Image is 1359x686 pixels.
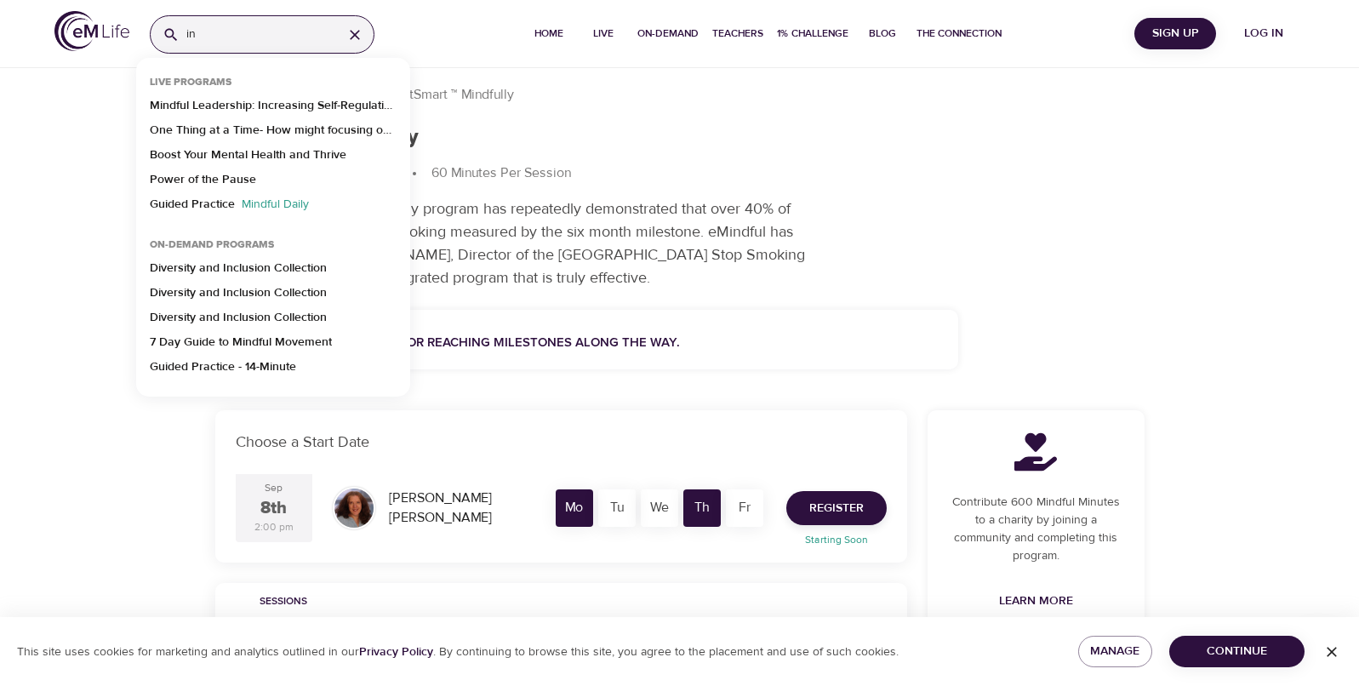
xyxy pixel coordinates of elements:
span: Home [528,25,569,43]
div: [PERSON_NAME] [PERSON_NAME] [382,482,540,535]
div: Tu [598,489,636,527]
p: Starting Soon [776,532,897,547]
input: Find programs, teachers, etc... [186,16,329,53]
div: 8th [260,496,287,521]
button: Manage [1078,636,1152,667]
span: Register [809,498,864,519]
p: Diversity and Inclusion Collection [150,309,327,334]
button: Log in [1223,18,1305,49]
div: On-Demand Programs [136,238,288,260]
p: Diversity and Inclusion Collection [150,260,327,284]
p: QuitSmart ™ Mindfully [389,85,514,105]
p: Guided Practice [150,196,235,220]
p: Boost Your Mental Health and Thrive [150,146,346,171]
button: Sign Up [1134,18,1216,49]
button: Register [786,491,887,525]
span: Blog [862,25,903,43]
span: Manage [1092,641,1139,662]
p: Earn incentives for reaching milestones along the way. [287,334,939,353]
div: 2:00 pm [254,520,294,535]
div: Mo [556,489,593,527]
p: Mindful Daily [235,196,316,220]
span: Learn More [999,591,1073,612]
div: Fr [726,489,763,527]
div: Live Programs [136,76,245,97]
p: 7 Day Guide to Mindful Movement [150,334,332,358]
p: 60 Minutes Per Session [431,163,571,183]
a: Privacy Policy [359,644,433,660]
p: One Thing at a Time- How might focusing on one thing at a time increase your happiness? [150,122,397,146]
a: Learn More [992,586,1080,617]
span: Sign Up [1141,23,1209,44]
span: On-Demand [637,25,699,43]
div: Th [683,489,721,527]
nav: breadcrumb [215,84,1145,105]
span: 1% Challenge [777,25,848,43]
span: Teachers [712,25,763,43]
span: Live [583,25,624,43]
span: The Connection [916,25,1002,43]
p: Mindful Leadership: Increasing Self-Regulation [150,97,397,122]
p: Contribute 600 Mindful Minutes to a charity by joining a community and completing this program. [948,494,1124,565]
p: Guided Practice - 14-Minute [150,358,296,383]
button: Continue [1169,636,1305,667]
nav: breadcrumb [215,163,1145,184]
span: Sessions [226,593,341,611]
p: Power of the Pause [150,171,256,196]
div: We [641,489,678,527]
p: eMindful's QuitSmart Mindfully program has repeatedly demonstrated that over 40% of participants ... [215,197,854,289]
div: Sep [265,481,283,495]
p: Diversity and Inclusion Collection [150,284,327,309]
span: Continue [1183,641,1291,662]
img: logo [54,11,129,51]
span: Log in [1230,23,1298,44]
p: Choose a Start Date [236,431,887,454]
